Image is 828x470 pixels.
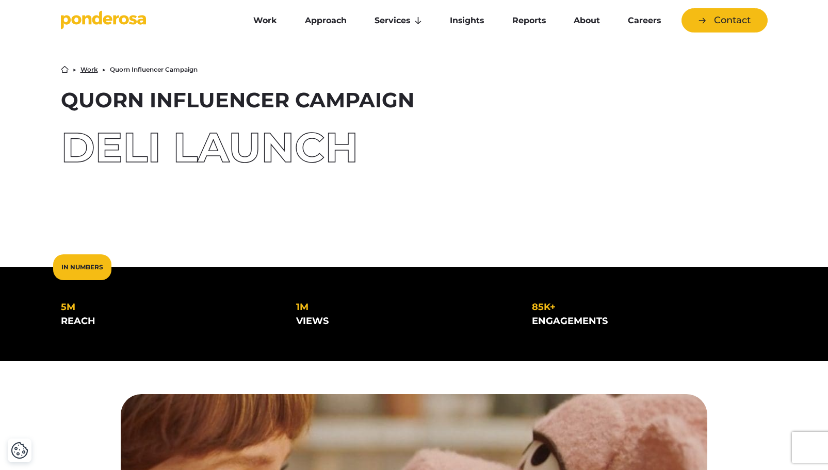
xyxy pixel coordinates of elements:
div: 5m [61,300,280,314]
div: Deli Launch [61,127,768,168]
li: ▶︎ [102,67,106,73]
a: Careers [616,10,673,31]
li: ▶︎ [73,67,76,73]
button: Cookie Settings [11,442,28,459]
div: 85k+ [532,300,751,314]
a: Home [61,66,69,73]
a: About [562,10,612,31]
img: Revisit consent button [11,442,28,459]
li: Quorn Influencer Campaign [110,67,198,73]
h1: Quorn Influencer Campaign [61,90,768,110]
a: Insights [438,10,496,31]
a: Reports [500,10,558,31]
a: Approach [293,10,359,31]
div: views [296,314,515,328]
a: Services [363,10,434,31]
a: Go to homepage [61,10,226,31]
a: Contact [681,8,768,33]
div: 1m [296,300,515,314]
div: In Numbers [53,254,111,280]
a: Work [241,10,289,31]
div: engagements [532,314,751,328]
div: reach [61,314,280,328]
a: Work [80,67,98,73]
